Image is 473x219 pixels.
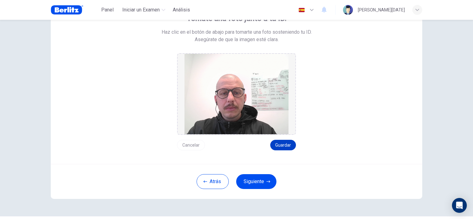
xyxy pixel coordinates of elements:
[170,4,193,15] div: Necesitas una licencia para acceder a este contenido
[195,36,279,43] span: Asegúrate de que la imagen esté clara.
[170,4,193,15] button: Análisis
[120,4,168,15] button: Iniciar un Examen
[162,28,312,36] span: Haz clic en el botón de abajo para tomarte una foto sosteniendo tu ID.
[197,174,229,189] button: Atrás
[184,54,289,134] img: preview screemshot
[452,198,467,213] div: Open Intercom Messenger
[122,6,160,14] span: Iniciar un Examen
[98,4,117,15] button: Panel
[173,6,190,14] span: Análisis
[343,5,353,15] img: Profile picture
[51,4,83,16] img: Berlitz Brasil logo
[358,6,405,14] div: [PERSON_NAME][DATE]
[270,140,296,150] button: Guardar
[236,174,276,189] button: Siguiente
[101,6,114,14] span: Panel
[51,4,98,16] a: Berlitz Brasil logo
[177,140,205,150] button: Cancelar
[298,8,306,12] img: es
